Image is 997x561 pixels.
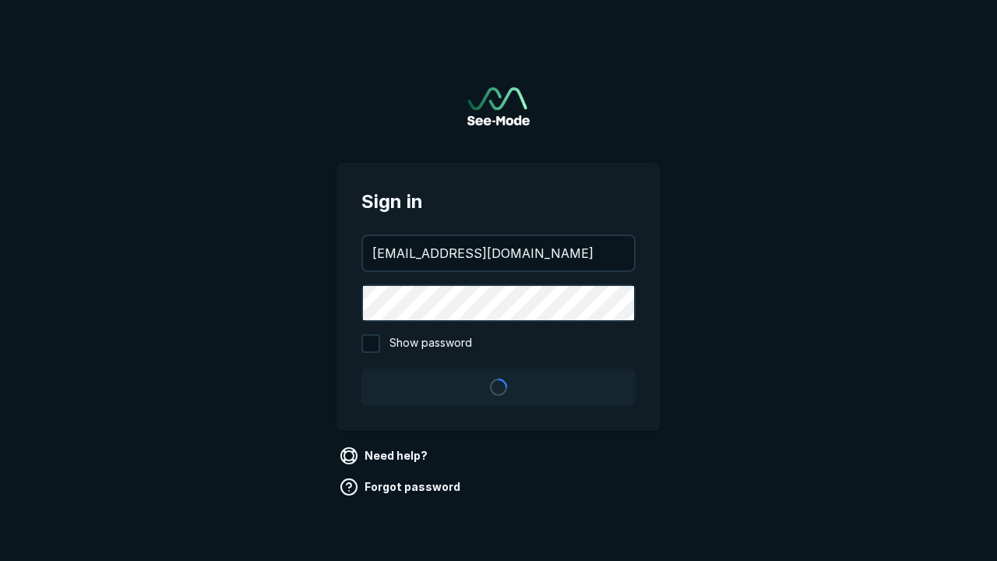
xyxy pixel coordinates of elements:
input: your@email.com [363,236,634,270]
span: Show password [389,334,472,353]
span: Sign in [361,188,636,216]
a: Go to sign in [467,87,530,125]
a: Need help? [336,443,434,468]
img: See-Mode Logo [467,87,530,125]
a: Forgot password [336,475,467,499]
